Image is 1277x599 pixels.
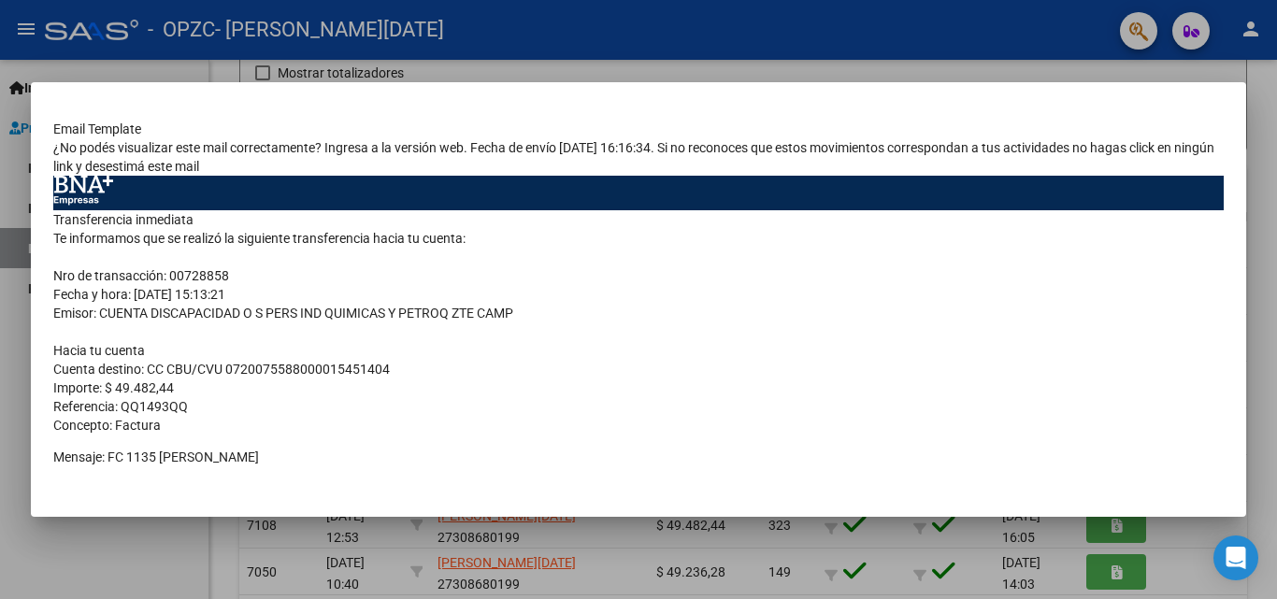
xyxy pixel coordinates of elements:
[53,138,1224,176] td: ¿No podés visualizar este mail correctamente? Ingresa a la versión web. Fecha de envío [DATE] 16:...
[1213,535,1258,580] div: Open Intercom Messenger
[53,176,113,206] img: Banco nación
[53,448,1224,466] p: Mensaje: FC 1135 [PERSON_NAME]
